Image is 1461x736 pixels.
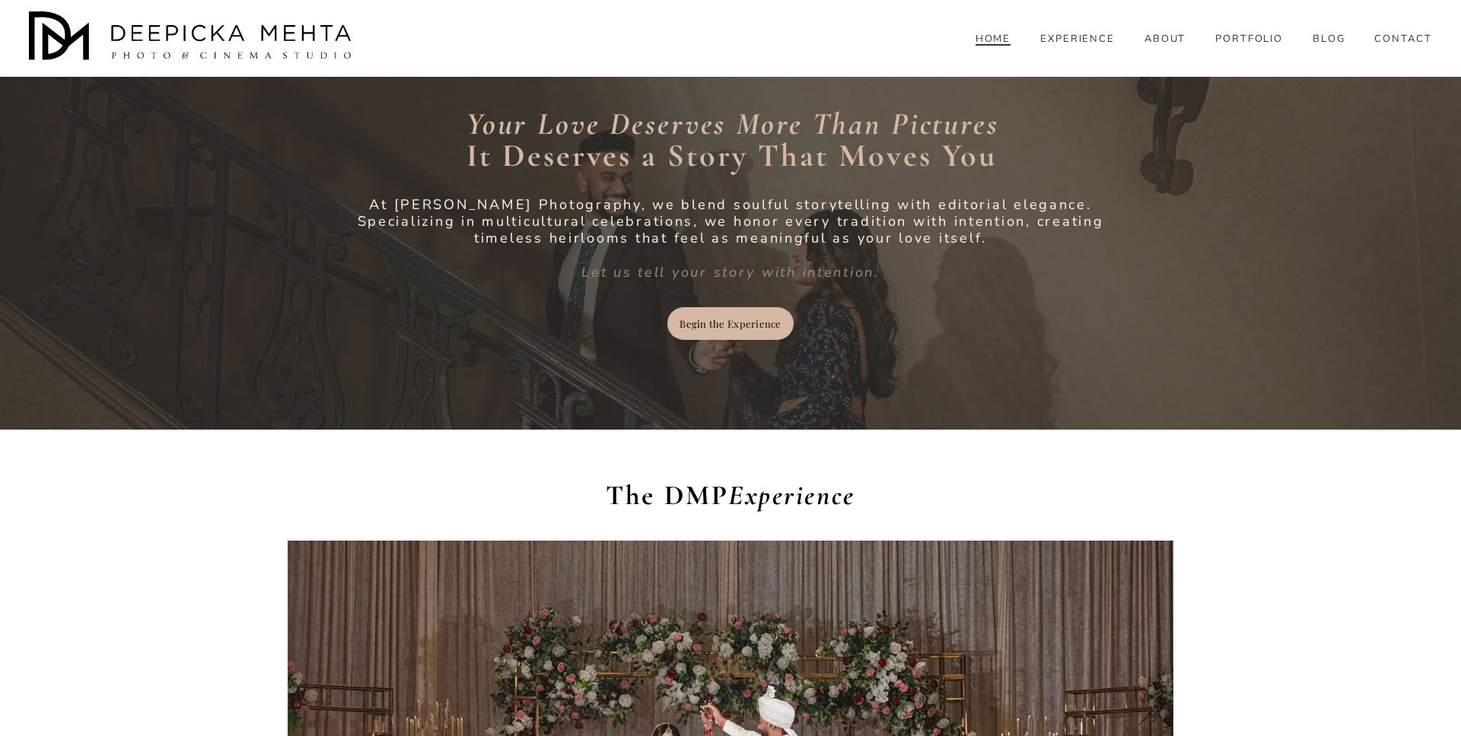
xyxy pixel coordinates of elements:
[358,195,1110,247] span: At [PERSON_NAME] Photography, we blend soulful storytelling with editorial elegance. Specializing...
[1144,33,1186,46] a: ABOUT
[466,136,997,175] strong: It Deserves a Story That Moves You
[581,263,880,281] em: Let us tell your story with intention.
[29,11,356,65] img: Austin Wedding Photographer - Deepicka Mehta Photography &amp; Cinematography
[1040,33,1116,46] a: EXPERIENCE
[976,33,1011,46] a: HOME
[1313,33,1345,46] span: BLOG
[1313,33,1345,46] a: folder dropdown
[1215,33,1284,46] a: PORTFOLIO
[1374,33,1432,46] a: CONTACT
[728,478,855,512] em: Experience
[466,105,999,143] em: Your Love Deserves More Than Pictures
[667,307,794,340] a: Begin the Experience
[606,478,855,512] strong: The DMP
